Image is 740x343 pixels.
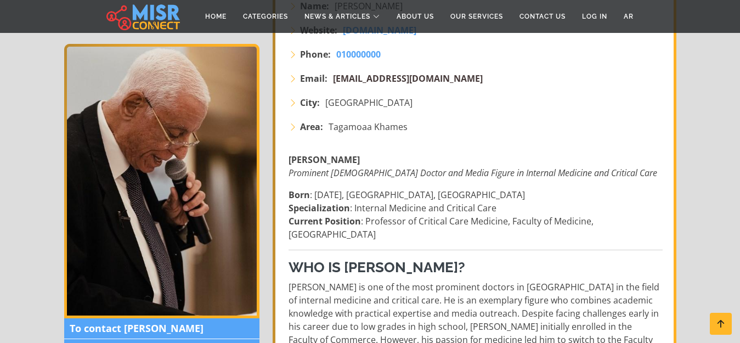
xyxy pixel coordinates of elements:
span: Tagamoaa Khames [329,120,408,133]
span: [GEOGRAPHIC_DATA] [325,96,413,109]
strong: [PERSON_NAME] [289,154,360,166]
a: Contact Us [511,6,574,27]
a: News & Articles [296,6,388,27]
em: Prominent [DEMOGRAPHIC_DATA] Doctor and Media Figure in Internal Medicine and Critical Care [289,167,657,179]
img: Dr. Hossam Mowafi [64,44,259,318]
strong: Specialization [289,202,350,214]
a: 010000000 [336,48,381,61]
strong: Email: [300,72,327,85]
a: Categories [235,6,296,27]
a: About Us [388,6,442,27]
p: : [DATE], [GEOGRAPHIC_DATA], [GEOGRAPHIC_DATA] : Internal Medicine and Critical Care : Professor ... [289,188,663,241]
strong: Born [289,189,310,201]
span: To contact [PERSON_NAME] [64,318,259,339]
span: [EMAIL_ADDRESS][DOMAIN_NAME] [333,72,483,85]
a: [EMAIL_ADDRESS][DOMAIN_NAME] [333,72,483,85]
span: 010000000 [336,48,381,60]
a: Home [197,6,235,27]
img: main.misr_connect [106,3,180,30]
strong: Area: [300,120,323,133]
a: Our Services [442,6,511,27]
a: Log in [574,6,615,27]
span: News & Articles [304,12,370,21]
strong: Current Position [289,215,361,227]
a: AR [615,6,642,27]
strong: Who is [PERSON_NAME]? [289,259,465,275]
strong: Phone: [300,48,331,61]
strong: City: [300,96,320,109]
